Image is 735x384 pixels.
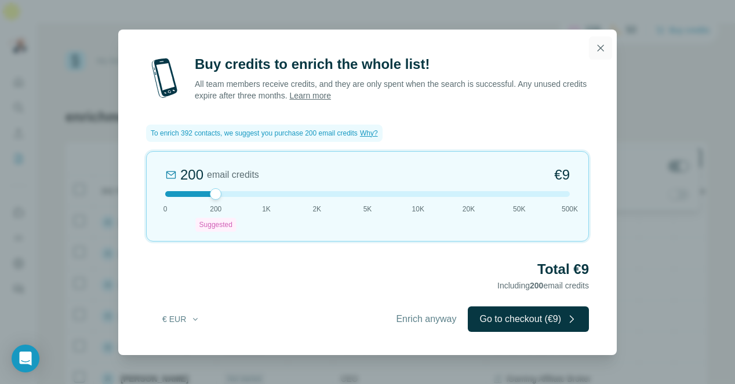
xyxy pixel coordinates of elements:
span: 5K [363,204,372,214]
button: Enrich anyway [384,306,468,332]
span: Why? [360,129,378,137]
span: 0 [163,204,168,214]
span: 200 [210,204,221,214]
a: Learn more [289,91,331,100]
span: 500K [562,204,578,214]
span: 50K [513,204,525,214]
span: 200 [530,281,543,290]
div: Open Intercom Messenger [12,345,39,372]
span: 10K [412,204,424,214]
button: Go to checkout (€9) [468,306,589,332]
img: mobile-phone [146,55,183,101]
div: 200 [180,166,203,184]
span: 20K [463,204,475,214]
span: €9 [554,166,570,184]
span: email credits [207,168,259,182]
span: 2K [312,204,321,214]
h2: Total €9 [146,260,589,279]
p: All team members receive credits, and they are only spent when the search is successful. Any unus... [195,78,589,101]
div: Suggested [196,218,236,232]
span: 1K [262,204,271,214]
span: To enrich 392 contacts, we suggest you purchase 200 email credits [151,128,358,138]
button: € EUR [154,309,208,330]
span: Enrich anyway [396,312,456,326]
span: Including email credits [497,281,589,290]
